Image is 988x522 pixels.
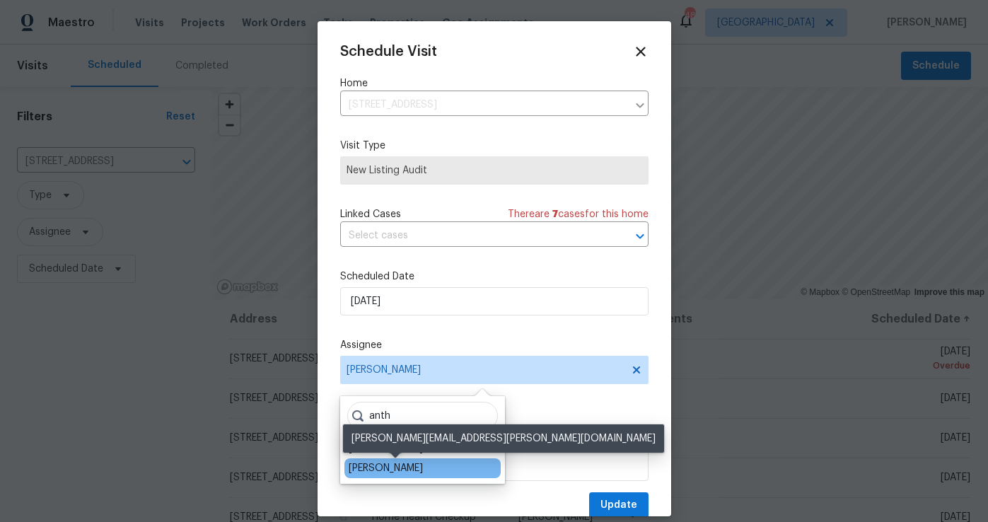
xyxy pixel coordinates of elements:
label: Assignee [340,338,649,352]
button: Update [589,492,649,518]
input: Select cases [340,225,609,247]
span: Close [633,44,649,59]
label: Scheduled Date [340,269,649,284]
span: Schedule Visit [340,45,437,59]
span: There are case s for this home [508,207,649,221]
label: Visit Type [340,139,649,153]
span: [PERSON_NAME] [347,364,624,376]
span: Linked Cases [340,207,401,221]
input: Enter in an address [340,94,627,116]
label: Home [340,76,649,91]
span: 7 [552,209,558,219]
div: [PERSON_NAME] [349,461,423,475]
span: Update [600,497,637,514]
button: Open [630,226,650,246]
span: New Listing Audit [347,163,642,178]
input: M/D/YYYY [340,287,649,315]
div: [PERSON_NAME][EMAIL_ADDRESS][PERSON_NAME][DOMAIN_NAME] [343,424,664,453]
